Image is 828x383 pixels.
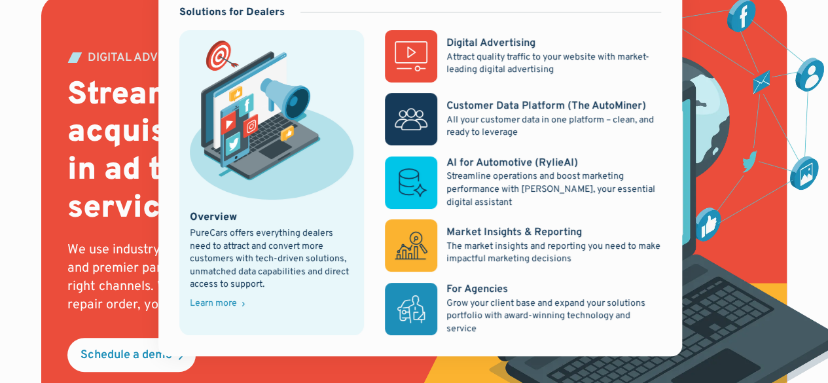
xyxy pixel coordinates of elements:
[446,156,578,170] div: AI for Automotive (RylieAI)
[446,225,582,240] div: Market Insights & Reporting
[190,227,353,291] div: PureCars offers everything dealers need to attract and convert more customers with tech-driven so...
[88,52,210,64] div: DIGITAL ADVERTISING
[385,219,661,272] a: Market Insights & ReportingThe market insights and reporting you need to make impactful marketing...
[67,77,463,228] h2: Streamline your customer acquisition with the latest in ad technology and full-service support
[446,170,661,209] p: Streamline operations and boost marketing performance with [PERSON_NAME], your essential digital ...
[446,114,661,139] p: All your customer data in one platform – clean, and ready to leverage
[179,30,364,335] a: marketing illustration showing social media channels and campaignsOverviewPureCars offers everyth...
[446,282,508,297] div: For Agencies
[446,99,646,113] div: Customer Data Platform (The AutoMiner)
[385,156,661,209] a: AI for Automotive (RylieAI)Streamline operations and boost marketing performance with [PERSON_NAM...
[446,51,661,77] p: Attract quality traffic to your website with market-leading digital advertising
[385,93,661,145] a: Customer Data Platform (The AutoMiner)All your customer data in one platform – clean, and ready t...
[446,240,661,266] p: The market insights and reporting you need to make impactful marketing decisions
[446,297,661,336] p: Grow your client base and expand your solutions portfolio with award-winning technology and service
[385,282,661,335] a: For AgenciesGrow your client base and expand your solutions portfolio with award-winning technolo...
[67,338,196,372] a: Schedule a demo
[67,241,463,314] p: We use industry-leading data solutions, the latest ad technology and premier partnerships to get ...
[385,30,661,82] a: Digital AdvertisingAttract quality traffic to your website with market-leading digital advertising
[81,350,172,361] div: Schedule a demo
[446,36,535,50] div: Digital Advertising
[190,41,353,199] img: marketing illustration showing social media channels and campaigns
[190,210,237,225] div: Overview
[190,299,237,308] div: Learn more
[179,5,285,20] div: Solutions for Dealers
